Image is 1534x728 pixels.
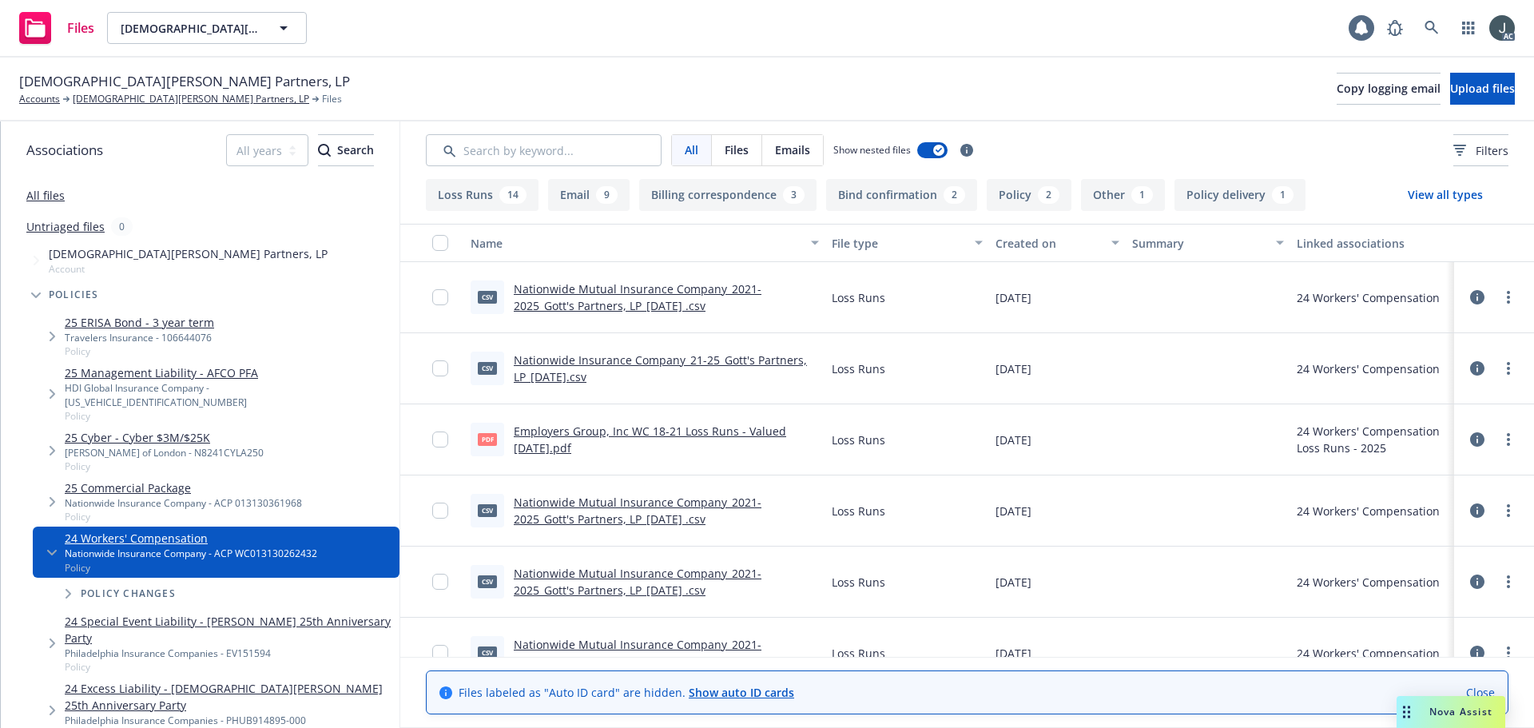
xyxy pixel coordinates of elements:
[514,352,807,384] a: Nationwide Insurance Company_21-25_Gott's Partners, LP_[DATE].csv
[65,331,214,344] div: Travelers Insurance - 106644076
[432,645,448,661] input: Toggle Row Selected
[65,510,302,523] span: Policy
[514,495,761,527] a: Nationwide Mutual Insurance Company_2021-2025_Gott's Partners, LP_[DATE] .csv
[432,235,448,251] input: Select all
[832,503,885,519] span: Loss Runs
[725,141,749,158] span: Files
[318,134,374,166] button: SearchSearch
[65,714,393,727] div: Philadelphia Insurance Companies - PHUB914895-000
[1081,179,1165,211] button: Other
[26,188,65,203] a: All files
[833,143,911,157] span: Show nested files
[65,496,302,510] div: Nationwide Insurance Company - ACP 013130361968
[996,574,1031,591] span: [DATE]
[1499,359,1518,378] a: more
[996,432,1031,448] span: [DATE]
[471,235,801,252] div: Name
[1126,224,1290,262] button: Summary
[65,314,214,331] a: 25 ERISA Bond - 3 year term
[318,144,331,157] svg: Search
[514,637,761,669] a: Nationwide Mutual Insurance Company_2021-2025_Gott's Partners, LP_[DATE] .csv
[775,141,810,158] span: Emails
[13,6,101,50] a: Files
[996,289,1031,306] span: [DATE]
[1429,705,1492,718] span: Nova Assist
[65,660,393,674] span: Policy
[1038,186,1059,204] div: 2
[49,290,99,300] span: Policies
[432,289,448,305] input: Toggle Row Selected
[1297,235,1448,252] div: Linked associations
[478,433,497,445] span: pdf
[67,22,94,34] span: Files
[1297,503,1440,519] div: 24 Workers' Compensation
[1297,440,1440,456] div: Loss Runs - 2025
[1397,696,1417,728] div: Drag to move
[832,645,885,662] span: Loss Runs
[65,680,393,714] a: 24 Excess Liability - [DEMOGRAPHIC_DATA][PERSON_NAME] 25th Anniversary Party
[1382,179,1508,211] button: View all types
[65,381,393,408] div: HDI Global Insurance Company - [US_VEHICLE_IDENTIFICATION_NUMBER]
[1499,288,1518,307] a: more
[121,20,259,37] span: [DEMOGRAPHIC_DATA][PERSON_NAME] Partners, LP
[832,574,885,591] span: Loss Runs
[1499,501,1518,520] a: more
[459,684,794,701] span: Files labeled as "Auto ID card" are hidden.
[1297,645,1440,662] div: 24 Workers' Compensation
[1453,12,1484,44] a: Switch app
[1297,574,1440,591] div: 24 Workers' Compensation
[73,92,309,106] a: [DEMOGRAPHIC_DATA][PERSON_NAME] Partners, LP
[26,140,103,161] span: Associations
[478,362,497,374] span: csv
[825,224,989,262] button: File type
[65,364,393,381] a: 25 Management Liability - AFCO PFA
[1450,81,1515,96] span: Upload files
[1337,81,1441,96] span: Copy logging email
[65,459,264,473] span: Policy
[514,566,761,598] a: Nationwide Mutual Insurance Company_2021-2025_Gott's Partners, LP_[DATE] .csv
[685,141,698,158] span: All
[464,224,825,262] button: Name
[1297,423,1440,440] div: 24 Workers' Compensation
[426,179,538,211] button: Loss Runs
[432,360,448,376] input: Toggle Row Selected
[832,235,965,252] div: File type
[107,12,307,44] button: [DEMOGRAPHIC_DATA][PERSON_NAME] Partners, LP
[548,179,630,211] button: Email
[65,409,393,423] span: Policy
[65,479,302,496] a: 25 Commercial Package
[65,446,264,459] div: [PERSON_NAME] of London - N8241CYLA250
[1397,696,1505,728] button: Nova Assist
[19,71,350,92] span: [DEMOGRAPHIC_DATA][PERSON_NAME] Partners, LP
[1174,179,1305,211] button: Policy delivery
[322,92,342,106] span: Files
[432,574,448,590] input: Toggle Row Selected
[1499,572,1518,591] a: more
[514,424,786,455] a: Employers Group, Inc WC 18-21 Loss Runs - Valued [DATE].pdf
[49,262,328,276] span: Account
[81,589,176,599] span: Policy changes
[1297,289,1440,306] div: 24 Workers' Compensation
[832,432,885,448] span: Loss Runs
[432,432,448,448] input: Toggle Row Selected
[832,289,885,306] span: Loss Runs
[65,561,317,575] span: Policy
[1489,15,1515,41] img: photo
[639,179,817,211] button: Billing correspondence
[996,645,1031,662] span: [DATE]
[1453,142,1508,159] span: Filters
[987,179,1071,211] button: Policy
[65,646,393,660] div: Philadelphia Insurance Companies - EV151594
[996,360,1031,377] span: [DATE]
[689,685,794,700] a: Show auto ID cards
[1416,12,1448,44] a: Search
[1297,360,1440,377] div: 24 Workers' Compensation
[596,186,618,204] div: 9
[783,186,805,204] div: 3
[1272,186,1294,204] div: 1
[65,530,317,547] a: 24 Workers' Compensation
[478,646,497,658] span: csv
[832,360,885,377] span: Loss Runs
[1131,186,1153,204] div: 1
[26,218,105,235] a: Untriaged files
